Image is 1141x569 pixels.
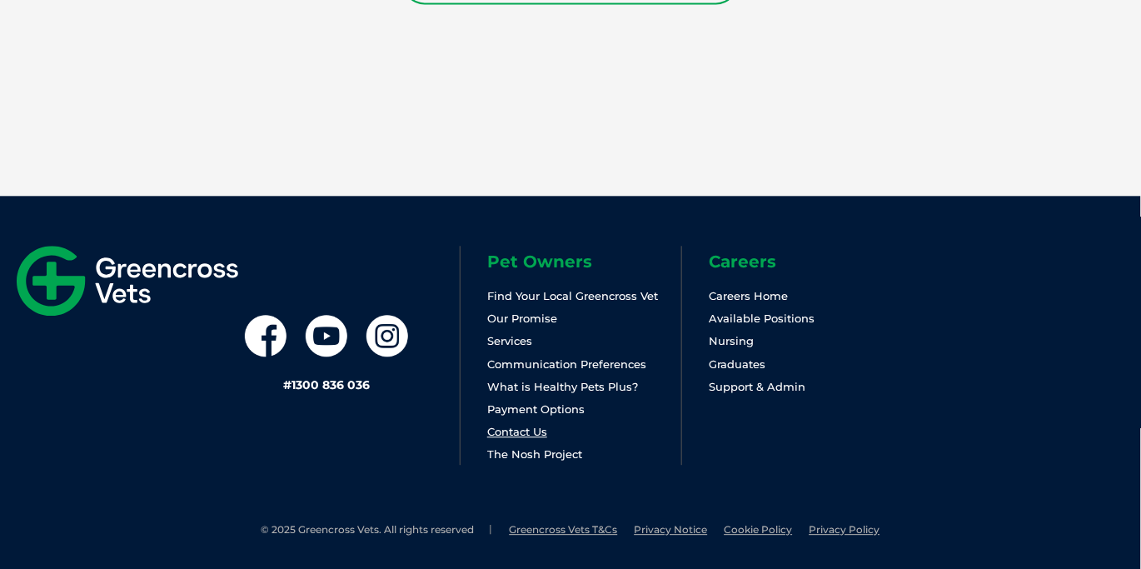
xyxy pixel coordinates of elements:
[47,27,82,40] div: v 4.0.24
[27,43,40,57] img: website_grey.svg
[45,97,58,110] img: tab_domain_overview_orange.svg
[487,447,582,461] a: The Nosh Project
[487,425,547,438] a: Contact Us
[487,380,638,393] a: What is Healthy Pets Plus?
[487,357,646,371] a: Communication Preferences
[283,377,291,392] span: #
[709,312,815,325] a: Available Positions
[63,98,149,109] div: Domain Overview
[709,380,805,393] a: Support & Admin
[487,253,681,270] h6: Pet Owners
[709,253,903,270] h6: Careers
[709,357,765,371] a: Graduates
[487,402,585,416] a: Payment Options
[709,334,754,347] a: Nursing
[635,523,708,536] a: Privacy Notice
[487,312,557,325] a: Our Promise
[810,523,880,536] a: Privacy Policy
[725,523,793,536] a: Cookie Policy
[184,98,281,109] div: Keywords by Traffic
[283,377,370,392] a: #1300 836 036
[1109,76,1125,92] button: Search
[487,289,658,302] a: Find Your Local Greencross Vet
[166,97,179,110] img: tab_keywords_by_traffic_grey.svg
[43,43,183,57] div: Domain: [DOMAIN_NAME]
[27,27,40,40] img: logo_orange.svg
[262,523,493,537] li: © 2025 Greencross Vets. All rights reserved
[487,334,532,347] a: Services
[709,289,788,302] a: Careers Home
[510,523,618,536] a: Greencross Vets T&Cs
